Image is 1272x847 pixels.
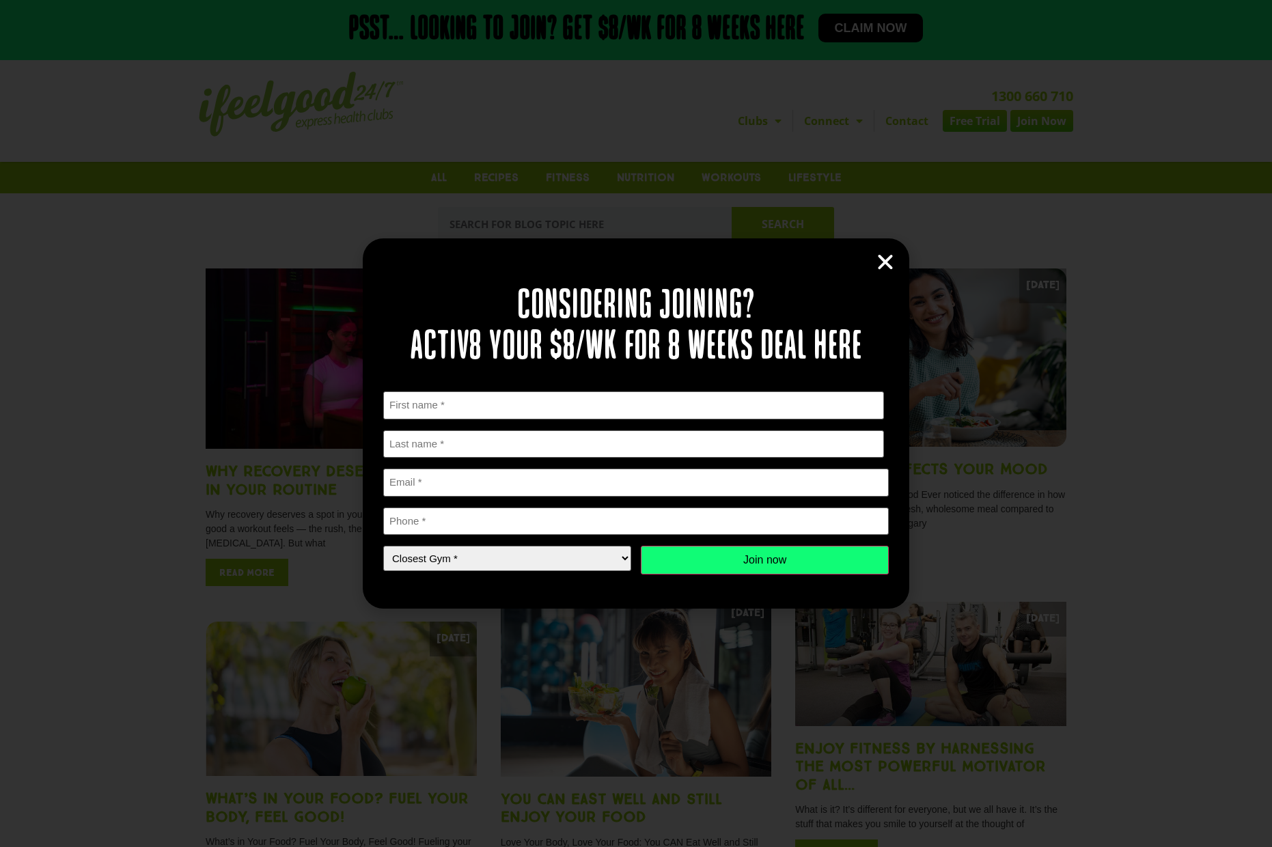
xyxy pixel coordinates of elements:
[875,252,896,273] a: Close
[641,546,889,574] input: Join now
[383,508,889,536] input: Phone *
[383,430,884,458] input: Last name *
[383,391,884,419] input: First name *
[383,286,889,368] h2: Considering joining? Activ8 your $8/wk for 8 weeks deal here
[383,469,889,497] input: Email *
